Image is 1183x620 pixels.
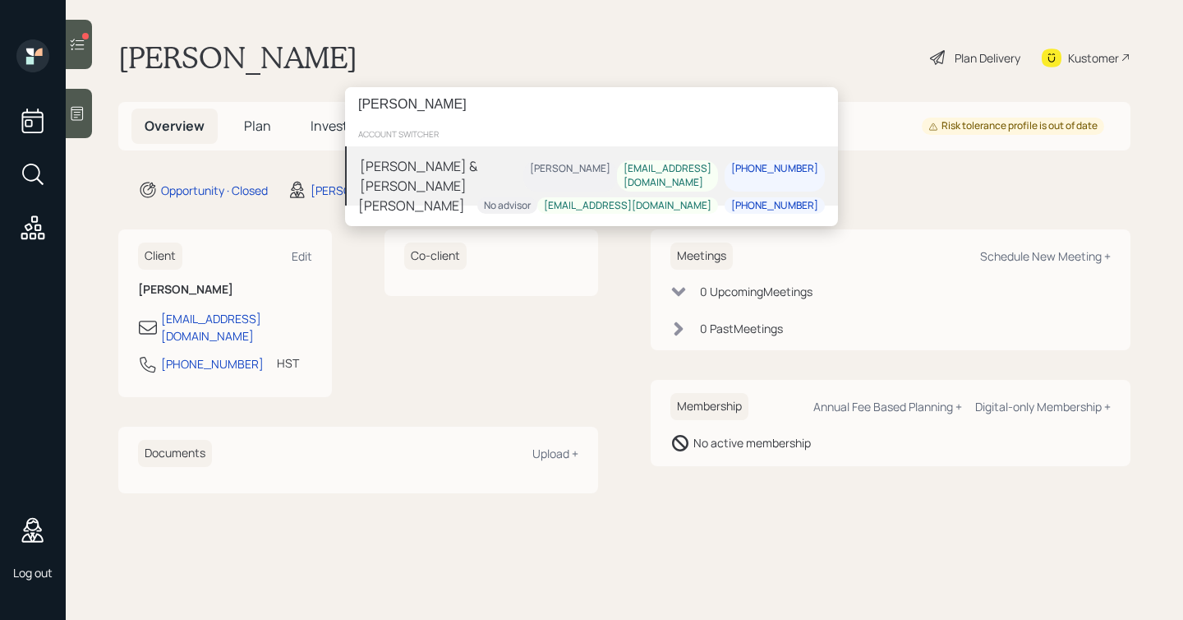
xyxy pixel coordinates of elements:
div: No advisor [484,198,531,212]
div: [PHONE_NUMBER] [731,198,818,212]
div: [PERSON_NAME] & [PERSON_NAME] [360,156,523,196]
div: [EMAIL_ADDRESS][DOMAIN_NAME] [624,162,711,190]
div: [EMAIL_ADDRESS][DOMAIN_NAME] [544,198,711,212]
div: [PERSON_NAME] [530,162,610,176]
div: account switcher [345,122,838,146]
input: Type a command or search… [345,87,838,122]
div: [PERSON_NAME] [358,196,465,215]
div: [PHONE_NUMBER] [731,162,818,176]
